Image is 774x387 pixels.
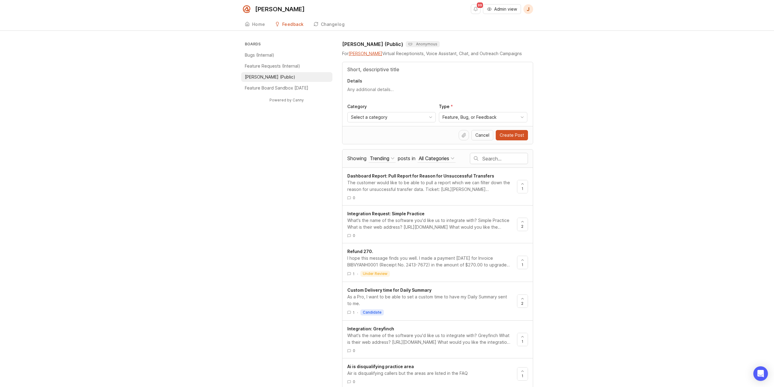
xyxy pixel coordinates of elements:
span: 1 [353,271,355,276]
span: 1 [522,373,523,378]
input: Title [347,66,528,73]
a: [PERSON_NAME] (Public) [241,72,332,82]
div: · [357,271,358,276]
span: Create Post [500,132,524,138]
div: Open Intercom Messenger [753,366,768,381]
button: Notifications [471,4,481,14]
button: Create Post [496,130,528,140]
span: Dashboard Report: Pull Report for Reason for Unsuccessful Transfers [347,173,494,178]
div: Changelog [321,22,345,26]
h3: Boards [244,40,332,49]
a: Integration: GreyfinchWhat's the name of the software you'd like us to integrate with? Greyfinch ... [347,325,517,353]
button: Showing [369,154,396,163]
a: Bugs (Internal) [241,50,332,60]
span: Select a category [351,114,387,121]
a: [PERSON_NAME] [349,51,382,56]
div: toggle menu [347,112,436,122]
p: Anonymous [408,42,437,47]
div: toggle menu [439,112,527,122]
span: J [527,5,529,13]
div: Air is disqualifying callers but the areas are listed in the FAQ [347,370,512,377]
span: Showing [347,155,366,161]
p: [PERSON_NAME] (Public) [245,74,295,80]
div: What's the name of the software you'd like us to integrate with? Simple Practice What is their we... [347,217,512,230]
p: Category [347,104,436,110]
button: Admin view [483,4,521,14]
div: Trending [370,155,389,162]
a: Powered by Canny [269,97,305,104]
a: Integration Request: Simple PracticeWhat's the name of the software you'd like us to integrate wi... [347,210,517,238]
img: Smith.ai logo [241,4,252,15]
button: 1 [517,367,528,381]
span: Integration Request: Simple Practice [347,211,425,216]
div: For Virtual Receptionists, Voice Assistant, Chat, and Outreach Campaigns [342,50,533,57]
button: 1 [517,333,528,346]
p: Details [347,78,528,84]
a: Feature Board Sandbox [DATE] [241,83,332,93]
span: Admin view [494,6,517,12]
button: 2 [517,294,528,308]
a: Feedback [271,18,307,31]
input: Search… [482,155,528,162]
a: Ai is disqualifying practice areaAir is disqualifying callers but the areas are listed in the FAQ0 [347,363,517,384]
span: 1 [353,310,355,315]
a: Custom Delivery time for Daily SummaryAs a Pro, I want to be able to set a custom time to have my... [347,287,517,315]
p: Feature Board Sandbox [DATE] [245,85,308,91]
a: Refund 270.I hope this message finds you well. I made a payment [DATE] for Invoice BIBVYANH0001 (... [347,248,517,277]
svg: toggle icon [517,115,527,120]
span: 2 [521,224,523,229]
span: 1 [522,186,523,191]
button: J [523,4,533,14]
span: 0 [353,348,355,353]
span: 1 [522,339,523,344]
p: candidate [363,310,381,315]
span: Ai is disqualifying practice area [347,364,414,369]
span: 99 [477,2,483,8]
span: Integration: Greyfinch [347,326,394,331]
button: Cancel [471,130,493,140]
span: 0 [353,379,355,384]
span: 0 [353,195,355,200]
button: 1 [517,180,528,193]
span: Custom Delivery time for Daily Summary [347,287,432,293]
span: 2 [521,301,523,306]
div: · [357,310,358,315]
div: All Categories [419,155,449,162]
p: Feature Requests (Internal) [245,63,300,69]
a: Dashboard Report: Pull Report for Reason for Unsuccessful TransfersThe customer would like to be ... [347,173,517,200]
span: Cancel [475,132,489,138]
svg: toggle icon [426,115,436,120]
span: Feature, Bug, or Feedback [443,114,497,121]
a: Feature Requests (Internal) [241,61,332,71]
h1: [PERSON_NAME] (Public) [342,40,403,48]
div: I hope this message finds you well. I made a payment [DATE] for Invoice BIBVYANH0001 (Receipt No.... [347,255,512,268]
p: Bugs (Internal) [245,52,274,58]
a: Changelog [310,18,349,31]
div: Home [252,22,265,26]
span: Refund 270. [347,249,373,254]
textarea: Details [347,86,528,99]
button: 2 [517,218,528,231]
span: 1 [522,262,523,267]
a: Home [241,18,269,31]
p: under review [363,271,387,276]
button: posts in [418,154,456,163]
div: The customer would like to be able to pull a report which we can filter down the reason for unsuc... [347,179,512,193]
span: 0 [353,233,355,238]
button: 1 [517,256,528,269]
span: posts in [398,155,415,161]
p: Type [439,104,527,110]
div: Feedback [282,22,304,26]
div: What's the name of the software you'd like us to integrate with? Greyfinch What is their web addr... [347,332,512,346]
div: [PERSON_NAME] [255,6,305,12]
div: As a Pro, I want to be able to set a custom time to have my Daily Summary sent to me. [347,294,512,307]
